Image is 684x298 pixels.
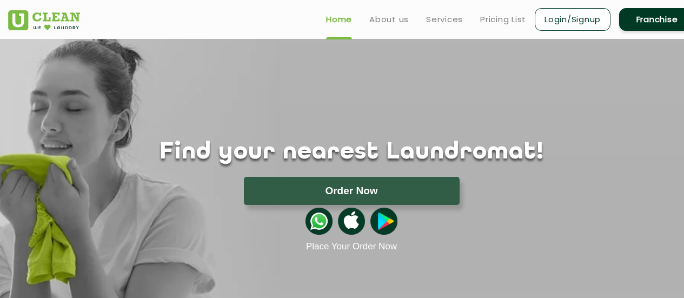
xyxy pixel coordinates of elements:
[8,10,80,30] img: UClean Laundry and Dry Cleaning
[426,13,463,26] a: Services
[535,8,610,31] a: Login/Signup
[306,208,333,235] img: whatsappicon.png
[306,241,397,252] a: Place Your Order Now
[369,13,409,26] a: About us
[480,13,526,26] a: Pricing List
[326,13,352,26] a: Home
[338,208,365,235] img: apple-icon.png
[244,177,460,205] button: Order Now
[370,208,397,235] img: playstoreicon.png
